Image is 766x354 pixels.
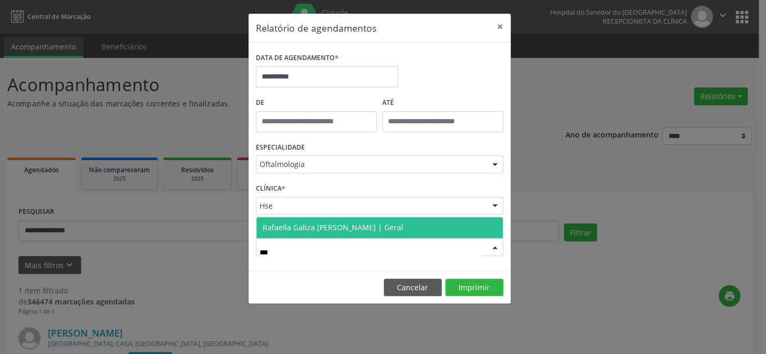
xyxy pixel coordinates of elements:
span: Oftalmologia [260,159,482,170]
label: DATA DE AGENDAMENTO [256,50,339,66]
label: ATÉ [382,95,503,111]
button: Close [490,14,511,40]
label: CLÍNICA [256,181,285,197]
h5: Relatório de agendamentos [256,21,376,35]
label: ESPECIALIDADE [256,140,305,156]
button: Imprimir [445,279,503,297]
span: Hse [260,201,482,211]
label: De [256,95,377,111]
span: Rafaella Galiza [PERSON_NAME] | Geral [263,222,403,232]
button: Cancelar [384,279,442,297]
